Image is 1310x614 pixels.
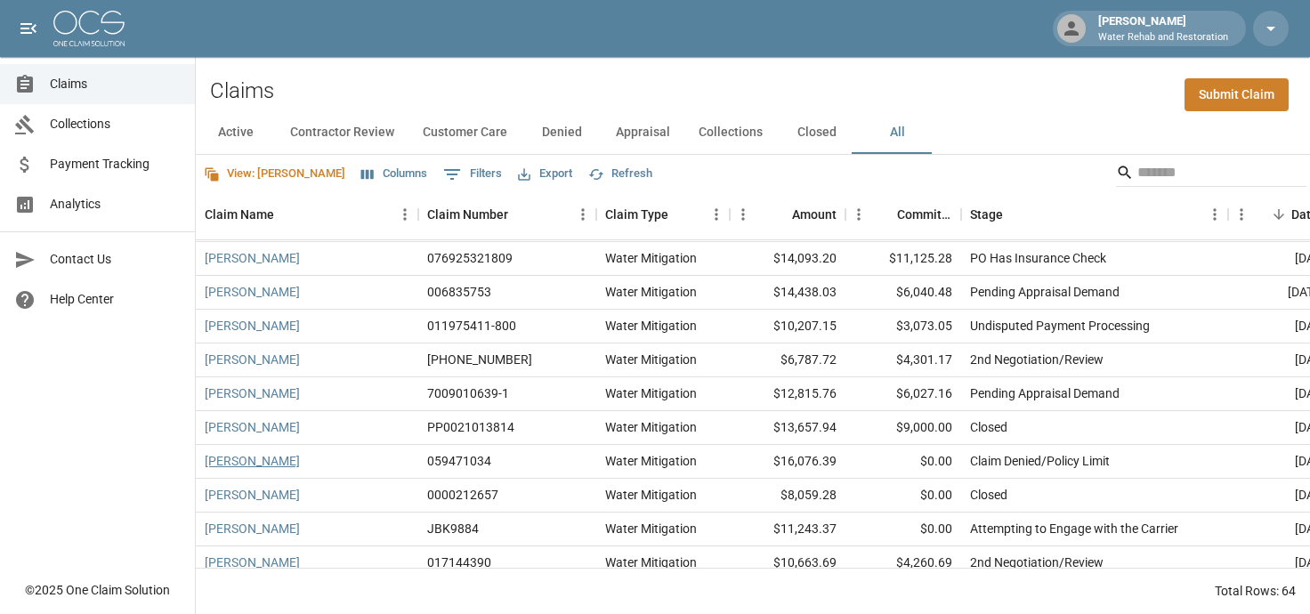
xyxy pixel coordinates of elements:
div: Claim Number [427,190,508,239]
div: Water Mitigation [605,520,697,537]
button: Sort [767,202,792,227]
button: Export [513,160,577,188]
div: Committed Amount [897,190,952,239]
div: Water Mitigation [605,283,697,301]
button: Select columns [357,160,432,188]
button: Menu [1201,201,1228,228]
img: ocs-logo-white-transparent.png [53,11,125,46]
div: $4,260.69 [845,546,961,580]
a: [PERSON_NAME] [205,351,300,368]
div: $6,787.72 [730,343,845,377]
button: Menu [730,201,756,228]
div: Water Mitigation [605,351,697,368]
div: $16,076.39 [730,445,845,479]
span: Contact Us [50,250,181,269]
span: Collections [50,115,181,133]
div: $4,301.17 [845,343,961,377]
div: $11,243.37 [730,513,845,546]
button: Contractor Review [276,111,408,154]
div: $0.00 [845,513,961,546]
a: [PERSON_NAME] [205,317,300,335]
div: Claim Name [205,190,274,239]
div: Water Mitigation [605,452,697,470]
div: Search [1116,158,1306,190]
div: 01-008-898459 [427,351,532,368]
div: $13,657.94 [730,411,845,445]
div: Stage [961,190,1228,239]
div: PO Has Insurance Check [970,249,1106,267]
div: $14,093.20 [730,242,845,276]
button: Sort [668,202,693,227]
div: $11,125.28 [845,242,961,276]
div: Claim Type [605,190,668,239]
div: 006835753 [427,283,491,301]
h2: Claims [210,78,274,104]
div: Closed [970,486,1007,504]
div: Water Mitigation [605,249,697,267]
button: Menu [845,201,872,228]
div: Closed [970,418,1007,436]
button: All [857,111,937,154]
div: 011975411-800 [427,317,516,335]
div: Water Mitigation [605,418,697,436]
div: $0.00 [845,445,961,479]
button: Sort [1003,202,1028,227]
div: Total Rows: 64 [1215,582,1296,600]
div: $12,815.76 [730,377,845,411]
a: [PERSON_NAME] [205,249,300,267]
div: $10,663.69 [730,546,845,580]
div: dynamic tabs [196,111,1310,154]
div: $6,040.48 [845,276,961,310]
div: $14,438.03 [730,276,845,310]
div: Claim Type [596,190,730,239]
div: $6,027.16 [845,377,961,411]
div: 017144390 [427,553,491,571]
div: $10,207.15 [730,310,845,343]
a: [PERSON_NAME] [205,520,300,537]
div: © 2025 One Claim Solution [25,581,170,599]
button: Sort [274,202,299,227]
a: [PERSON_NAME] [205,553,300,571]
button: Menu [570,201,596,228]
button: Sort [1266,202,1291,227]
button: Denied [522,111,602,154]
div: Water Mitigation [605,317,697,335]
div: Committed Amount [845,190,961,239]
span: Payment Tracking [50,155,181,174]
button: Menu [703,201,730,228]
div: 0000212657 [427,486,498,504]
button: Closed [777,111,857,154]
div: Undisputed Payment Processing [970,317,1150,335]
div: Water Mitigation [605,384,697,402]
button: Menu [1228,201,1255,228]
div: Pending Appraisal Demand [970,384,1120,402]
span: Analytics [50,195,181,214]
button: Sort [872,202,897,227]
div: Water Mitigation [605,486,697,504]
button: Active [196,111,276,154]
a: [PERSON_NAME] [205,452,300,470]
div: 2nd Negotiation/Review [970,553,1104,571]
a: Submit Claim [1185,78,1289,111]
div: $0.00 [845,479,961,513]
a: [PERSON_NAME] [205,418,300,436]
div: JBK9884 [427,520,479,537]
div: Pending Appraisal Demand [970,283,1120,301]
button: Collections [684,111,777,154]
button: View: [PERSON_NAME] [199,160,350,188]
span: Help Center [50,290,181,309]
div: Water Mitigation [605,553,697,571]
a: [PERSON_NAME] [205,283,300,301]
div: $3,073.05 [845,310,961,343]
button: Show filters [439,160,506,189]
div: Amount [730,190,845,239]
div: Stage [970,190,1003,239]
div: Amount [792,190,837,239]
div: Attempting to Engage with the Carrier [970,520,1178,537]
div: $9,000.00 [845,411,961,445]
div: 059471034 [427,452,491,470]
div: Claim Denied/Policy Limit [970,452,1110,470]
div: 076925321809 [427,249,513,267]
p: Water Rehab and Restoration [1098,30,1228,45]
button: Sort [508,202,533,227]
